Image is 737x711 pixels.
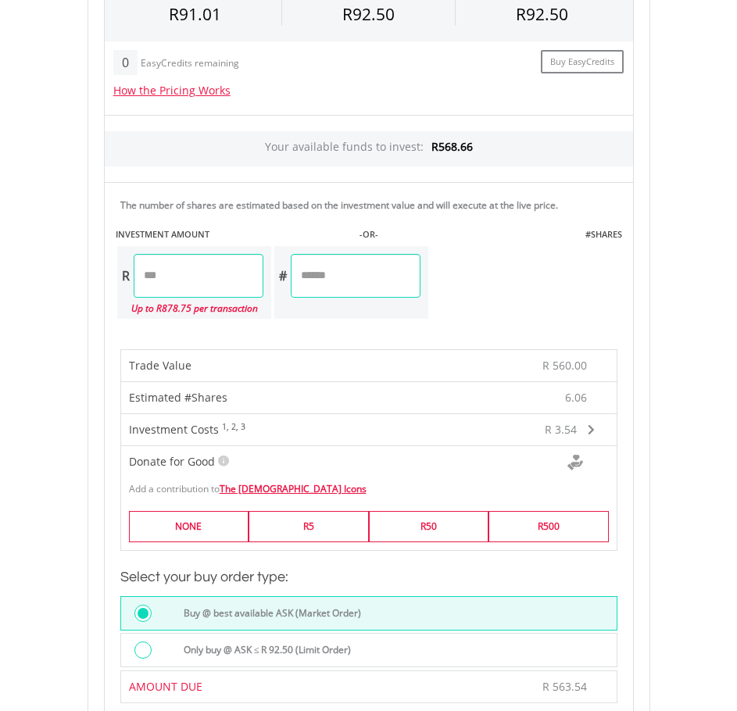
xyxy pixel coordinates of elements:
[105,131,633,166] div: Your available funds to invest:
[542,358,587,373] span: R 560.00
[117,254,134,298] div: R
[567,455,583,470] img: Donte For Good
[431,139,473,154] span: R568.66
[120,198,627,212] div: The number of shares are estimated based on the investment value and will execute at the live price.
[542,679,587,694] span: R 563.54
[369,511,489,541] label: R50
[174,605,361,622] label: Buy @ best available ASK (Market Order)
[116,228,209,241] label: INVESTMENT AMOUNT
[342,3,395,25] span: R92.50
[120,566,617,588] h3: Select your buy order type:
[141,58,239,71] div: EasyCredits remaining
[129,679,202,694] span: AMOUNT DUE
[129,422,219,437] span: Investment Costs
[220,482,367,495] a: The [DEMOGRAPHIC_DATA] Icons
[113,50,138,75] div: 0
[117,298,263,319] div: Up to R878.75 per transaction
[222,421,245,432] sup: 1, 2, 3
[274,254,291,298] div: #
[174,641,352,659] label: Only buy @ ASK ≤ R 92.50 (Limit Order)
[129,358,191,373] span: Trade Value
[169,3,221,25] span: R91.01
[585,228,622,241] label: #SHARES
[129,454,215,469] span: Donate for Good
[121,474,617,495] div: Add a contribution to
[541,50,624,74] a: Buy EasyCredits
[516,3,568,25] span: R92.50
[360,228,378,241] label: -OR-
[129,511,249,541] label: NONE
[249,511,369,541] label: R5
[113,83,231,98] a: How the Pricing Works
[129,390,227,405] span: Estimated #Shares
[545,422,577,437] span: R 3.54
[565,390,587,406] span: 6.06
[488,511,609,541] label: R500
